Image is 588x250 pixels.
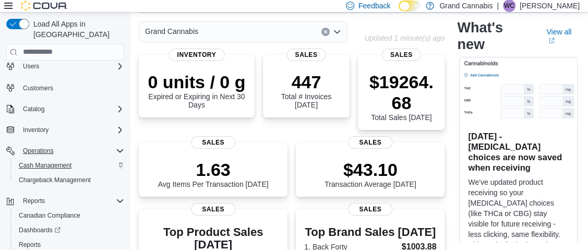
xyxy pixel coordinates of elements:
[271,72,341,92] p: 447
[19,124,53,136] button: Inventory
[286,49,326,61] span: Sales
[10,223,128,237] a: Dashboards
[15,159,76,172] a: Cash Management
[19,145,124,157] span: Operations
[19,103,49,115] button: Catalog
[321,28,330,36] button: Clear input
[2,144,128,158] button: Operations
[348,136,393,149] span: Sales
[548,38,555,44] svg: External link
[19,195,49,207] button: Reports
[23,126,49,134] span: Inventory
[19,195,124,207] span: Reports
[19,161,71,170] span: Cash Management
[19,145,58,157] button: Operations
[19,211,80,220] span: Canadian Compliance
[358,1,390,11] span: Feedback
[366,72,436,122] div: Total Sales [DATE]
[19,82,57,94] a: Customers
[19,226,61,234] span: Dashboards
[19,103,124,115] span: Catalog
[147,72,246,109] div: Expired or Expiring in Next 30 Days
[457,19,534,53] h2: What's new
[2,194,128,208] button: Reports
[29,19,124,40] span: Load All Apps in [GEOGRAPHIC_DATA]
[19,81,124,94] span: Customers
[15,174,124,186] span: Chargeback Management
[158,159,269,180] p: 1.63
[169,49,225,61] span: Inventory
[399,1,421,11] input: Dark Mode
[364,34,445,42] p: Updated 1 minute(s) ago
[21,1,68,11] img: Cova
[382,49,421,61] span: Sales
[19,241,41,249] span: Reports
[23,62,39,70] span: Users
[333,28,341,36] button: Open list of options
[15,159,124,172] span: Cash Management
[15,224,124,236] span: Dashboards
[19,124,124,136] span: Inventory
[158,159,269,188] div: Avg Items Per Transaction [DATE]
[2,59,128,74] button: Users
[23,197,45,205] span: Reports
[15,174,95,186] a: Chargeback Management
[23,147,54,155] span: Operations
[191,203,236,216] span: Sales
[325,159,416,180] p: $43.10
[271,72,341,109] div: Total # Invoices [DATE]
[10,208,128,223] button: Canadian Compliance
[191,136,236,149] span: Sales
[2,123,128,137] button: Inventory
[10,173,128,187] button: Chargeback Management
[546,28,580,44] a: View allExternal link
[145,25,198,38] span: Grand Cannabis
[468,131,569,173] h3: [DATE] - [MEDICAL_DATA] choices are now saved when receiving
[325,159,416,188] div: Transaction Average [DATE]
[19,60,43,73] button: Users
[10,158,128,173] button: Cash Management
[147,72,246,92] p: 0 units / 0 g
[23,84,53,92] span: Customers
[304,226,436,239] h3: Top Brand Sales [DATE]
[23,105,44,113] span: Catalog
[15,224,65,236] a: Dashboards
[2,80,128,95] button: Customers
[348,203,393,216] span: Sales
[15,209,124,222] span: Canadian Compliance
[19,176,91,184] span: Chargeback Management
[366,72,436,113] p: $19264.68
[2,102,128,116] button: Catalog
[15,209,85,222] a: Canadian Compliance
[19,60,124,73] span: Users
